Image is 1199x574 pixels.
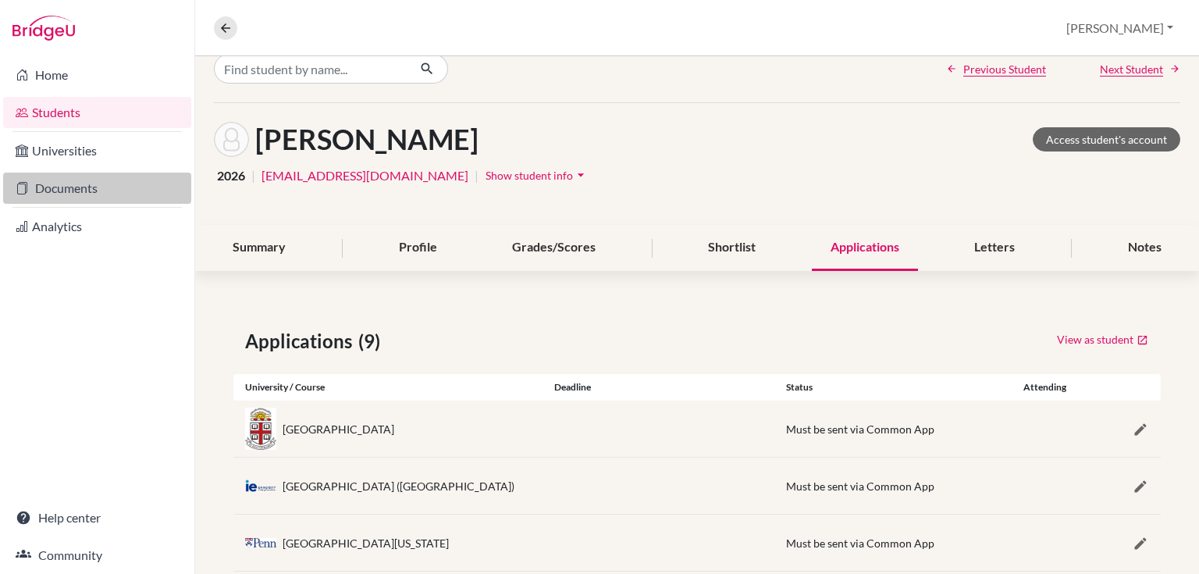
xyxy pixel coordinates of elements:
span: | [475,166,479,185]
div: Attending [1006,380,1083,394]
div: Status [774,380,1006,394]
span: Show student info [486,169,573,182]
a: [EMAIL_ADDRESS][DOMAIN_NAME] [262,166,468,185]
div: Shortlist [689,225,774,271]
div: Applications [812,225,918,271]
div: University / Course [233,380,543,394]
span: 2026 [217,166,245,185]
a: Community [3,540,191,571]
a: Universities [3,135,191,166]
a: Documents [3,173,191,204]
h1: [PERSON_NAME] [255,123,479,156]
a: Help center [3,502,191,533]
div: Summary [214,225,304,271]
span: | [251,166,255,185]
div: [GEOGRAPHIC_DATA] [283,421,394,437]
div: Letters [955,225,1034,271]
a: Home [3,59,191,91]
a: View as student [1056,327,1149,351]
a: Analytics [3,211,191,242]
span: Must be sent via Common App [786,537,934,550]
a: Students [3,97,191,128]
div: Deadline [543,380,774,394]
span: Next Student [1100,61,1163,77]
input: Find student by name... [214,54,407,84]
div: [GEOGRAPHIC_DATA][US_STATE] [283,535,449,551]
button: Show student infoarrow_drop_down [485,163,589,187]
span: Must be sent via Common App [786,480,934,493]
i: arrow_drop_down [573,167,589,183]
span: (9) [358,327,386,355]
div: Grades/Scores [493,225,614,271]
a: Previous Student [946,61,1046,77]
img: us_upe_j42r4331.jpeg [245,538,276,547]
span: Previous Student [963,61,1046,77]
div: Notes [1109,225,1180,271]
img: Sebastian Romano's avatar [214,122,249,157]
span: Applications [245,327,358,355]
span: Must be sent via Common App [786,422,934,436]
img: es_ie_ppg3uco7.png [245,480,276,492]
div: Profile [380,225,456,271]
div: [GEOGRAPHIC_DATA] ([GEOGRAPHIC_DATA]) [283,478,514,494]
img: us_brow_05u3rpeo.jpeg [245,408,276,451]
a: Next Student [1100,61,1180,77]
button: [PERSON_NAME] [1059,13,1180,43]
img: Bridge-U [12,16,75,41]
a: Access student's account [1033,127,1180,152]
